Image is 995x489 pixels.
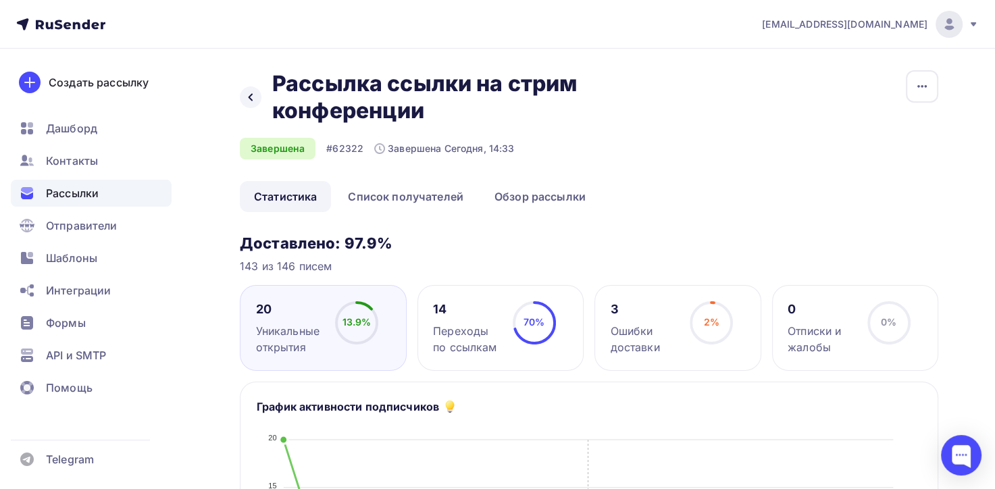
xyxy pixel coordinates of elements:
[46,315,86,331] span: Формы
[788,301,855,317] div: 0
[11,180,172,207] a: Рассылки
[11,212,172,239] a: Отправители
[46,347,106,363] span: API и SMTP
[46,217,118,234] span: Отправители
[272,70,680,124] h2: Рассылка ссылки на стрим конференции
[240,234,938,253] h3: Доставлено: 97.9%
[762,11,979,38] a: [EMAIL_ADDRESS][DOMAIN_NAME]
[433,323,501,355] div: Переходы по ссылкам
[611,323,678,355] div: Ошибки доставки
[268,434,277,442] tspan: 20
[46,282,111,299] span: Интеграции
[762,18,927,31] span: [EMAIL_ADDRESS][DOMAIN_NAME]
[256,301,324,317] div: 20
[11,244,172,272] a: Шаблоны
[11,309,172,336] a: Формы
[788,323,855,355] div: Отписки и жалобы
[256,323,324,355] div: Уникальные открытия
[524,316,544,328] span: 70%
[46,380,93,396] span: Помощь
[49,74,149,91] div: Создать рассылку
[433,301,501,317] div: 14
[11,115,172,142] a: Дашборд
[374,142,514,155] div: Завершена Сегодня, 14:33
[240,181,331,212] a: Статистика
[240,258,938,274] div: 143 из 146 писем
[46,185,99,201] span: Рассылки
[703,316,719,328] span: 2%
[334,181,478,212] a: Список получателей
[257,398,439,415] h5: График активности подписчиков
[46,250,97,266] span: Шаблоны
[46,120,97,136] span: Дашборд
[881,316,896,328] span: 0%
[480,181,600,212] a: Обзор рассылки
[342,316,372,328] span: 13.9%
[326,142,363,155] div: #62322
[11,147,172,174] a: Контакты
[240,138,315,159] div: Завершена
[611,301,678,317] div: 3
[46,451,94,467] span: Telegram
[46,153,98,169] span: Контакты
